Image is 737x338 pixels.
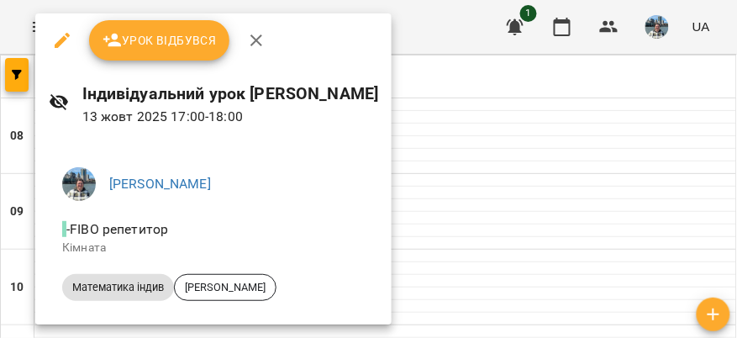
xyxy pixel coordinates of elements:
[82,81,379,107] h6: Індивідуальний урок [PERSON_NAME]
[175,280,276,295] span: [PERSON_NAME]
[109,176,211,192] a: [PERSON_NAME]
[62,240,365,256] p: Кімната
[62,221,171,237] span: - FIBO репетитор
[109,321,161,337] a: пн , 17:00
[89,20,230,61] button: Урок відбувся
[62,280,174,295] span: Математика індив
[62,167,96,201] img: 1e8d23b577010bf0f155fdae1a4212a8.jpg
[103,30,217,50] span: Урок відбувся
[174,274,276,301] div: [PERSON_NAME]
[82,107,379,127] p: 13 жовт 2025 17:00 - 18:00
